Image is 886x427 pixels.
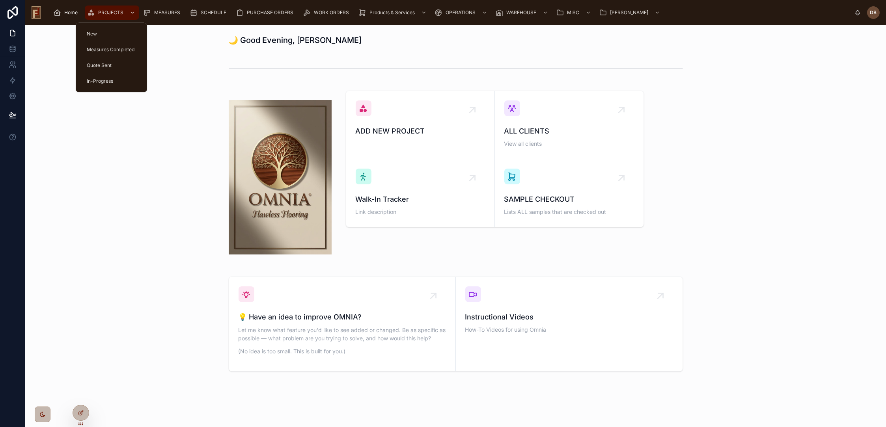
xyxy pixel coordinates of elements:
[314,9,349,16] span: WORK ORDERS
[239,347,446,355] p: (No idea is too small. This is built for you.)
[300,6,354,20] a: WORK ORDERS
[80,74,142,88] a: In-Progress
[504,126,634,137] span: ALL CLIENTS
[456,277,683,371] a: Instructional VideosHow-To Videos for using Omnia
[85,6,139,20] a: PROJECTS
[98,9,123,16] span: PROJECTS
[64,9,78,16] span: Home
[239,326,446,342] p: Let me know what feature you'd like to see added or changed. Be as specific as possible — what pr...
[229,100,332,254] img: 34222-Omnia-logo---final.jpg
[229,35,362,46] h1: 🌙 Good Evening, [PERSON_NAME]
[141,6,186,20] a: MEASURES
[597,6,664,20] a: [PERSON_NAME]
[870,9,877,16] span: DB
[495,159,644,227] a: SAMPLE CHECKOUTLists ALL samples that are checked out
[495,91,644,159] a: ALL CLIENTSView all clients
[446,9,476,16] span: OPERATIONS
[233,6,299,20] a: PURCHASE ORDERS
[87,78,113,84] span: In-Progress
[87,31,97,37] span: New
[356,208,485,216] span: Link description
[506,9,536,16] span: WAREHOUSE
[356,194,485,205] span: Walk-In Tracker
[80,43,142,57] a: Measures Completed
[465,312,673,323] span: Instructional Videos
[87,46,134,53] span: Measures Completed
[247,9,293,16] span: PURCHASE ORDERS
[239,312,446,323] span: 💡 Have an idea to improve OMNIA?
[610,9,648,16] span: [PERSON_NAME]
[554,6,595,20] a: MISC
[32,6,41,19] img: App logo
[187,6,232,20] a: SCHEDULE
[493,6,552,20] a: WAREHOUSE
[346,91,495,159] a: ADD NEW PROJECT
[80,58,142,72] a: Quote Sent
[432,6,491,20] a: OPERATIONS
[80,27,142,41] a: New
[356,6,431,20] a: Products & Services
[87,62,112,69] span: Quote Sent
[154,9,180,16] span: MEASURES
[504,208,634,216] span: Lists ALL samples that are checked out
[201,9,226,16] span: SCHEDULE
[504,194,634,205] span: SAMPLE CHECKOUT
[369,9,415,16] span: Products & Services
[567,9,579,16] span: MISC
[229,277,456,371] a: 💡 Have an idea to improve OMNIA?Let me know what feature you'd like to see added or changed. Be a...
[504,140,634,148] span: View all clients
[346,159,495,227] a: Walk-In TrackerLink description
[356,126,485,137] span: ADD NEW PROJECT
[47,4,854,21] div: scrollable content
[465,326,673,334] span: How-To Videos for using Omnia
[51,6,83,20] a: Home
